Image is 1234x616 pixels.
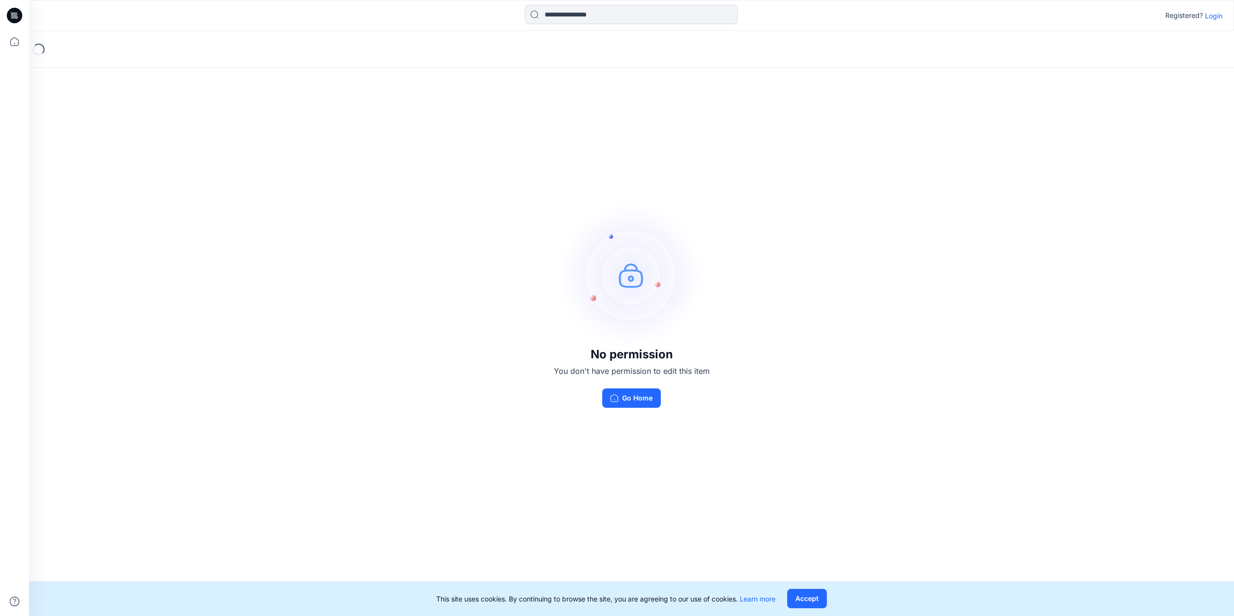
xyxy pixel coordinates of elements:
[787,589,827,608] button: Accept
[1205,11,1222,21] p: Login
[602,388,661,408] button: Go Home
[554,365,710,377] p: You don't have permission to edit this item
[436,594,776,604] p: This site uses cookies. By continuing to browse the site, you are agreeing to our use of cookies.
[1165,10,1203,21] p: Registered?
[559,202,704,348] img: no-perm.svg
[740,595,776,603] a: Learn more
[554,348,710,361] h3: No permission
